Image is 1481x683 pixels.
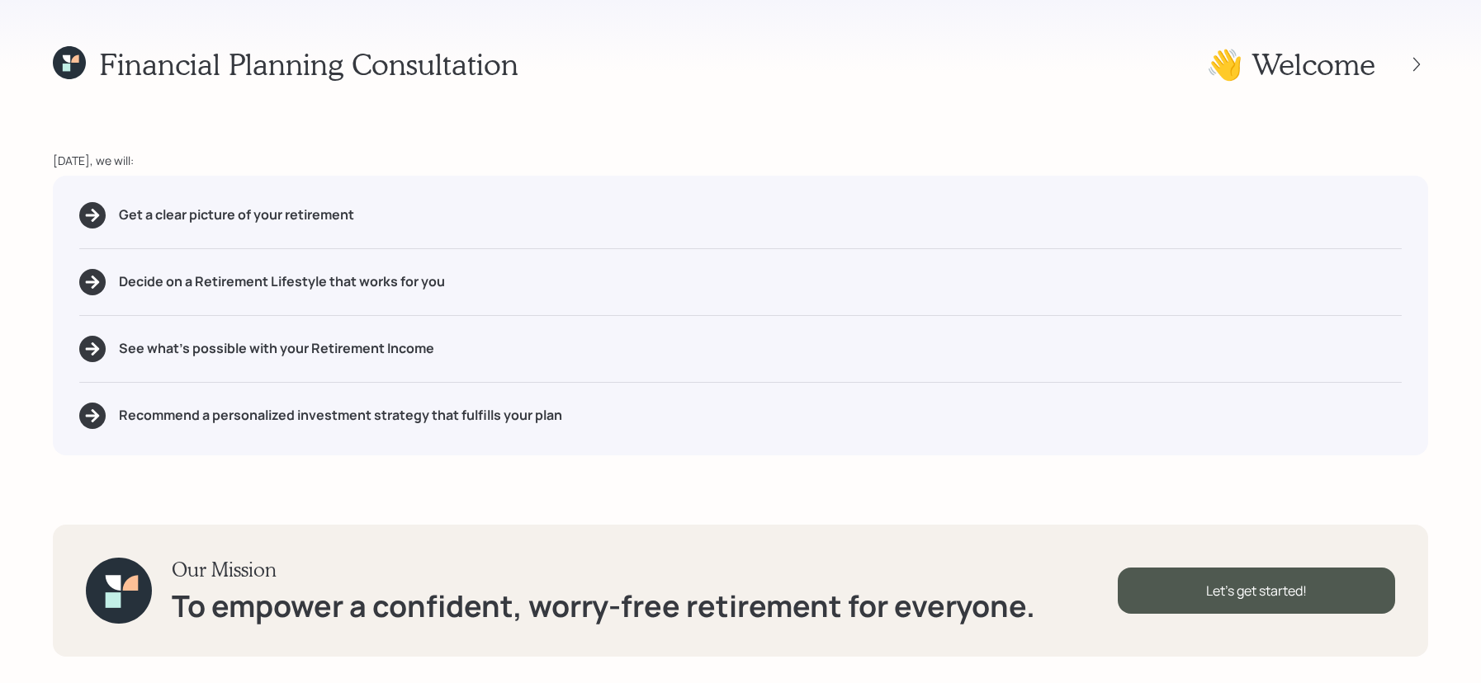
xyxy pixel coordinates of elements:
[119,207,354,223] h5: Get a clear picture of your retirement
[119,341,434,356] h5: See what's possible with your Retirement Income
[1118,568,1395,614] div: Let's get started!
[119,407,562,423] h5: Recommend a personalized investment strategy that fulfills your plan
[172,588,1035,624] h1: To empower a confident, worry-free retirement for everyone.
[99,46,518,82] h1: Financial Planning Consultation
[172,558,1035,582] h3: Our Mission
[119,274,445,290] h5: Decide on a Retirement Lifestyle that works for you
[53,152,1428,169] div: [DATE], we will:
[1206,46,1375,82] h1: 👋 Welcome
